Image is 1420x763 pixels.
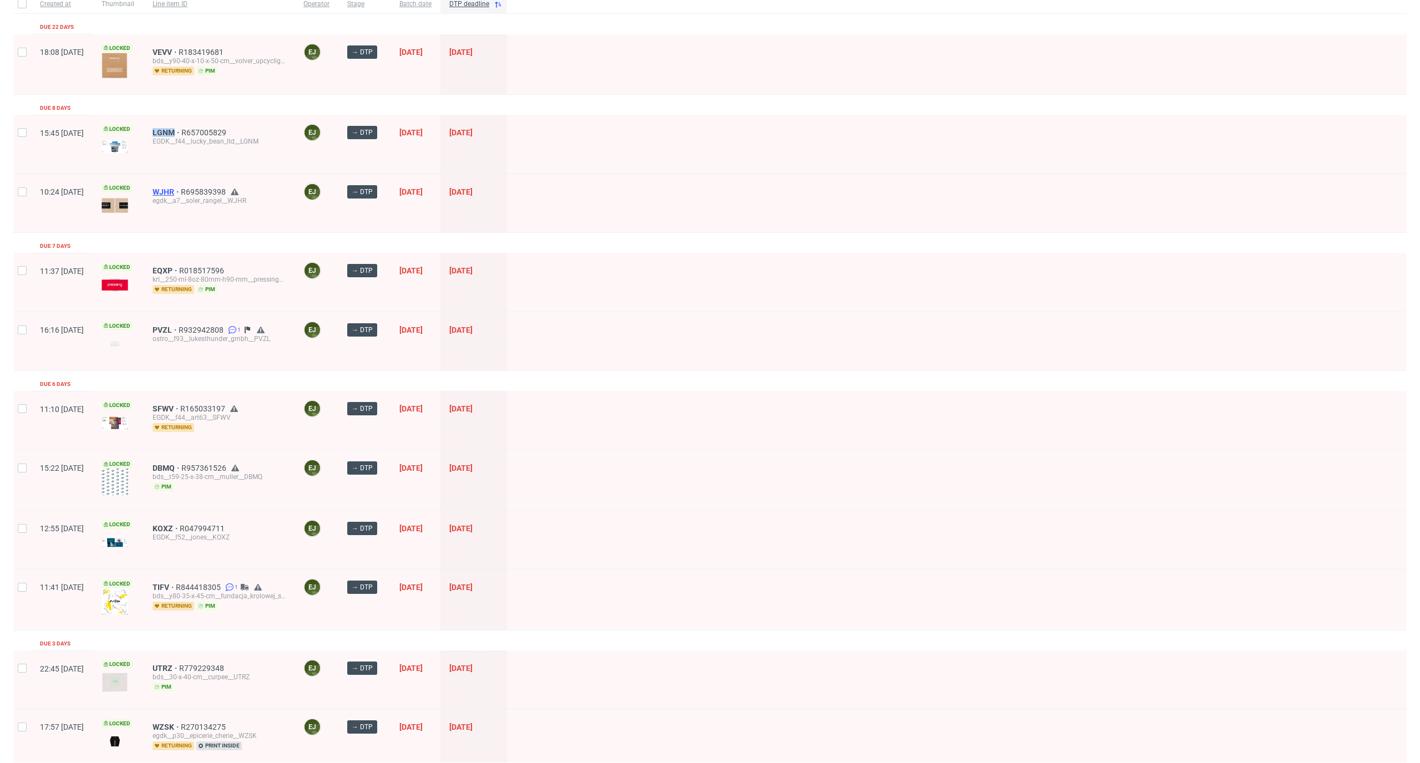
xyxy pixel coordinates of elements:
[153,464,181,472] a: DBMQ
[102,184,133,192] span: Locked
[305,719,320,735] figcaption: EJ
[153,325,179,334] a: PVZL
[181,187,228,196] a: R695839398
[40,242,70,251] div: Due 7 days
[102,125,133,134] span: Locked
[153,524,180,533] a: KOXZ
[153,602,194,611] span: returning
[102,579,133,588] span: Locked
[153,533,286,542] div: EGDK__f52__jones__KOXZ
[196,602,217,611] span: pim
[102,660,133,669] span: Locked
[179,266,226,275] a: R018517596
[449,524,473,533] span: [DATE]
[40,187,84,196] span: 10:24 [DATE]
[352,128,373,138] span: → DTP
[102,198,128,213] img: version_two_editor_design
[176,583,223,592] a: R844418305
[223,583,238,592] a: 1
[153,137,286,146] div: EGDK__f44__lucky_bean_ltd__LGNM
[102,734,128,749] img: version_two_editor_design
[449,404,473,413] span: [DATE]
[40,723,84,731] span: 17:57 [DATE]
[102,401,133,410] span: Locked
[153,285,194,294] span: returning
[153,334,286,343] div: ostro__f93__lukesthunder_gmbh__PVZL
[102,538,128,547] img: version_two_editor_design.png
[102,140,128,153] img: version_two_editor_design.png
[449,128,473,137] span: [DATE]
[153,723,181,731] a: WZSK
[153,741,194,750] span: returning
[153,673,286,681] div: bds__30-x-40-cm__curpee__UTRZ
[102,469,128,495] img: version_two_editor_design.png
[153,48,179,57] a: VEVV
[102,44,133,53] span: Locked
[305,579,320,595] figcaption: EJ
[449,325,473,334] span: [DATE]
[449,187,473,196] span: [DATE]
[102,263,133,272] span: Locked
[153,731,286,740] div: egdk__p30__epicerie_cherie__WZSK
[352,47,373,57] span: → DTP
[153,413,286,422] div: EGDK__f44__art63__SFWV
[153,683,174,691] span: pim
[180,404,227,413] span: R165033197
[399,48,423,57] span: [DATE]
[153,664,179,673] span: UTRZ
[352,523,373,533] span: → DTP
[449,266,473,275] span: [DATE]
[196,741,242,750] span: print inside
[102,520,133,529] span: Locked
[153,128,181,137] a: LGNM
[102,53,128,79] img: version_two_editor_design
[102,460,133,469] span: Locked
[196,67,217,75] span: pim
[40,380,70,389] div: Due 6 days
[153,187,181,196] a: WJHR
[40,104,70,113] div: Due 8 days
[40,639,70,648] div: Due 3 days
[305,263,320,278] figcaption: EJ
[180,524,227,533] a: R047994711
[179,48,226,57] a: R183419681
[179,664,226,673] a: R779229348
[352,266,373,276] span: → DTP
[352,404,373,414] span: → DTP
[153,472,286,481] div: bds__t59-25-x-38-cm__muller__DBMQ
[226,325,241,334] a: 1
[179,325,226,334] a: R932942808
[399,187,423,196] span: [DATE]
[153,404,180,413] a: SFWV
[153,583,176,592] span: TIFV
[153,57,286,65] div: bds__y90-40-x-10-x-50-cm__volver_upcyclign_di_dorosz_nicolas_mariano__VEVV
[40,129,84,138] span: 15:45 [DATE]
[40,267,84,276] span: 11:37 [DATE]
[153,266,179,275] a: EQXP
[352,325,373,335] span: → DTP
[352,663,373,673] span: → DTP
[102,672,128,692] img: version_two_editor_design
[399,524,423,533] span: [DATE]
[40,583,84,592] span: 11:41 [DATE]
[352,187,373,197] span: → DTP
[181,128,229,137] a: R657005829
[449,583,473,592] span: [DATE]
[449,464,473,472] span: [DATE]
[399,583,423,592] span: [DATE]
[352,582,373,592] span: → DTP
